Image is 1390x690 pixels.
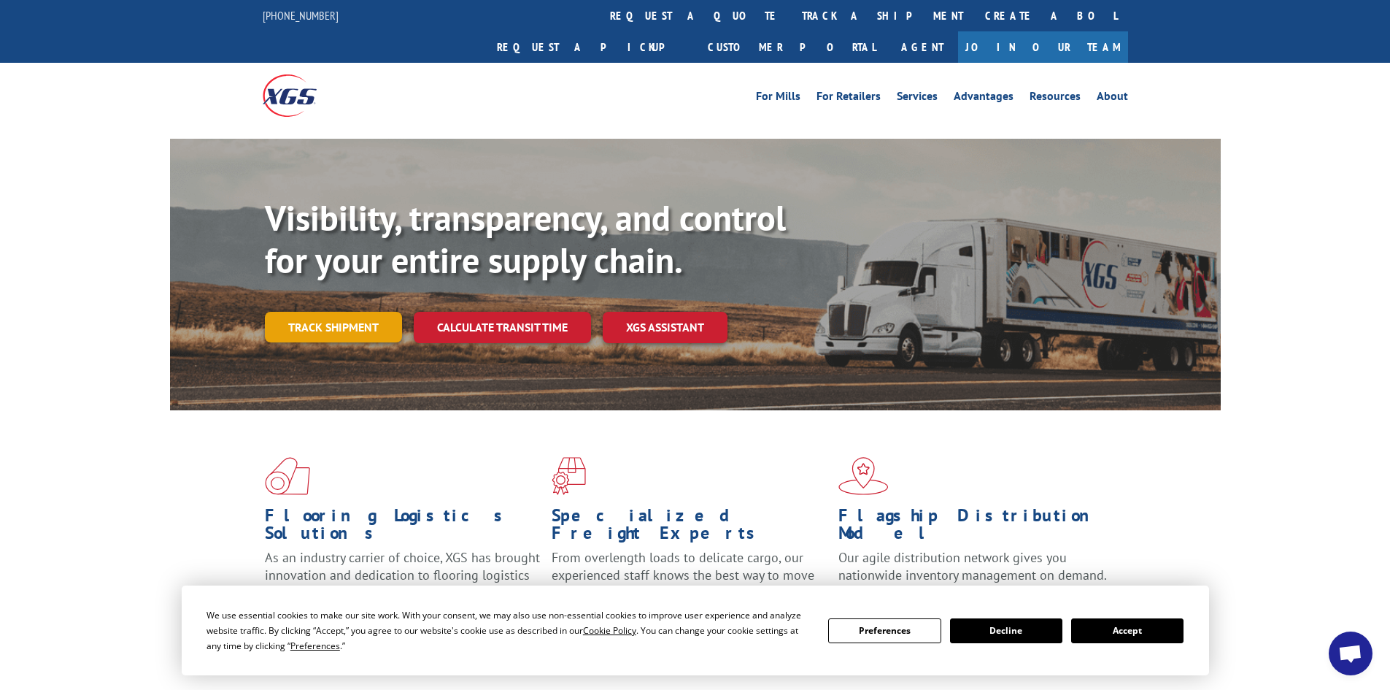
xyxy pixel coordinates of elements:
a: For Retailers [816,91,881,107]
div: Cookie Consent Prompt [182,586,1209,675]
span: As an industry carrier of choice, XGS has brought innovation and dedication to flooring logistics... [265,549,540,601]
a: About [1097,91,1128,107]
img: xgs-icon-total-supply-chain-intelligence-red [265,457,310,495]
a: Calculate transit time [414,312,591,343]
button: Accept [1071,618,1184,643]
a: XGS ASSISTANT [603,312,727,343]
span: Preferences [290,640,340,652]
a: Advantages [954,91,1013,107]
span: Our agile distribution network gives you nationwide inventory management on demand. [838,549,1107,583]
span: Cookie Policy [583,624,636,637]
h1: Flagship Distribution Model [838,507,1114,549]
img: xgs-icon-focused-on-flooring-red [552,457,586,495]
button: Decline [950,618,1062,643]
p: From overlength loads to delicate cargo, our experienced staff knows the best way to move your fr... [552,549,827,614]
a: Customer Portal [697,31,887,63]
a: Request a pickup [486,31,697,63]
div: Open chat [1329,632,1372,675]
h1: Specialized Freight Experts [552,507,827,549]
a: Services [897,91,938,107]
b: Visibility, transparency, and control for your entire supply chain. [265,195,786,283]
a: Resources [1030,91,1081,107]
a: Track shipment [265,312,402,342]
div: We use essential cookies to make our site work. With your consent, we may also use non-essential ... [206,607,811,653]
button: Preferences [828,618,941,643]
a: [PHONE_NUMBER] [263,8,339,23]
a: For Mills [756,91,800,107]
h1: Flooring Logistics Solutions [265,507,541,549]
a: Join Our Team [958,31,1128,63]
a: Agent [887,31,958,63]
img: xgs-icon-flagship-distribution-model-red [838,457,889,495]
